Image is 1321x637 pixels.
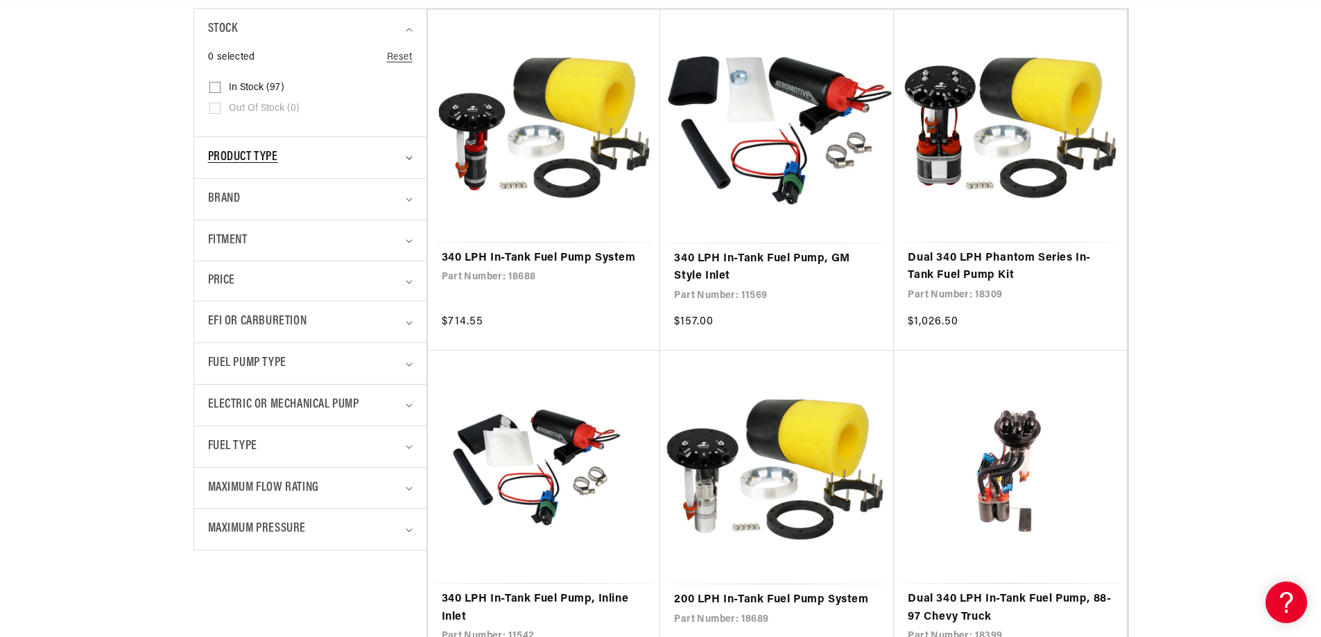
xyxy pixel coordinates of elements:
[442,250,647,268] a: 340 LPH In-Tank Fuel Pump System
[387,50,413,65] a: Reset
[208,272,235,290] span: Price
[208,385,413,426] summary: Electric or Mechanical Pump (0 selected)
[908,250,1113,285] a: Dual 340 LPH Phantom Series In-Tank Fuel Pump Kit
[208,231,248,251] span: Fitment
[208,261,413,301] summary: Price
[208,426,413,467] summary: Fuel Type (0 selected)
[674,591,880,609] a: 200 LPH In-Tank Fuel Pump System
[208,50,255,65] span: 0 selected
[208,179,413,220] summary: Brand (0 selected)
[208,137,413,178] summary: Product type (0 selected)
[208,302,413,342] summary: EFI or Carburetion (0 selected)
[208,395,359,415] span: Electric or Mechanical Pump
[208,468,413,509] summary: Maximum Flow Rating (0 selected)
[208,354,286,374] span: Fuel Pump Type
[208,519,306,539] span: Maximum Pressure
[208,509,413,550] summary: Maximum Pressure (0 selected)
[208,220,413,261] summary: Fitment (0 selected)
[229,82,284,94] span: In stock (97)
[208,19,238,40] span: Stock
[208,312,307,332] span: EFI or Carburetion
[229,103,300,115] span: Out of stock (0)
[442,591,647,626] a: 340 LPH In-Tank Fuel Pump, Inline Inlet
[208,189,241,209] span: Brand
[208,148,278,168] span: Product type
[208,9,413,50] summary: Stock (0 selected)
[908,591,1113,626] a: Dual 340 LPH In-Tank Fuel Pump, 88-97 Chevy Truck
[208,478,319,498] span: Maximum Flow Rating
[674,250,880,286] a: 340 LPH In-Tank Fuel Pump, GM Style Inlet
[208,343,413,384] summary: Fuel Pump Type (0 selected)
[208,437,257,457] span: Fuel Type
